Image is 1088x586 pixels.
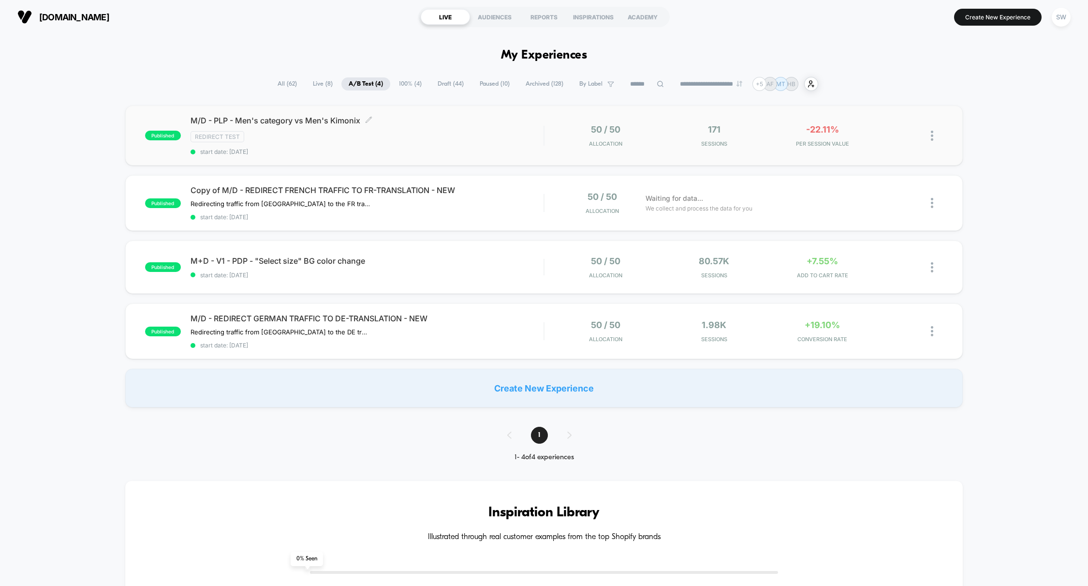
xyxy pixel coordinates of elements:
span: 100% ( 4 ) [392,77,429,90]
span: Allocation [589,272,622,279]
div: + 5 [752,77,766,91]
span: Waiting for data... [646,193,703,204]
span: M/D - REDIRECT GERMAN TRAFFIC TO DE-TRANSLATION - NEW [191,314,544,323]
span: 171 [708,124,720,135]
span: -22.11% [806,124,839,135]
span: 50 / 50 [588,192,617,202]
button: [DOMAIN_NAME] [15,9,112,25]
img: close [931,262,933,272]
span: Sessions [662,272,766,279]
p: HB [787,80,795,88]
button: Create New Experience [954,9,1042,26]
span: start date: [DATE] [191,342,544,349]
img: close [931,326,933,336]
div: INSPIRATIONS [569,9,618,25]
span: published [145,262,181,272]
span: Allocation [589,336,622,343]
div: ACADEMY [618,9,667,25]
span: start date: [DATE] [191,271,544,279]
span: start date: [DATE] [191,148,544,155]
span: +7.55% [807,256,838,266]
div: REPORTS [519,9,569,25]
img: close [931,131,933,141]
div: SW [1052,8,1071,27]
div: 1 - 4 of 4 experiences [498,453,591,462]
span: A/B Test ( 4 ) [341,77,390,90]
img: close [931,198,933,208]
span: CONVERSION RATE [771,336,874,343]
span: Live ( 8 ) [306,77,340,90]
img: end [736,81,742,87]
div: LIVE [421,9,470,25]
span: By Label [579,80,603,88]
h4: Illustrated through real customer examples from the top Shopify brands [154,533,934,542]
button: SW [1049,7,1073,27]
h1: My Experiences [501,48,588,62]
span: Redirecting traffic from [GEOGRAPHIC_DATA] to the DE translation of the website. [191,328,370,336]
div: AUDIENCES [470,9,519,25]
span: All ( 62 ) [270,77,304,90]
span: M/D - PLP - Men's category vs Men's Kimonix [191,116,544,125]
span: M+D - V1 - PDP - "Select size" BG color change [191,256,544,266]
span: Copy of M/D - REDIRECT FRENCH TRAFFIC TO FR-TRANSLATION - NEW [191,185,544,195]
div: Create New Experience [125,369,963,407]
span: [DOMAIN_NAME] [39,12,109,22]
span: 80.57k [699,256,729,266]
span: 1.98k [702,320,726,330]
span: published [145,327,181,336]
span: Redirecting traffic from [GEOGRAPHIC_DATA] to the FR translation of the website. [191,200,370,208]
span: PER SESSION VALUE [771,140,874,147]
span: start date: [DATE] [191,213,544,221]
span: +19.10% [805,320,840,330]
span: 50 / 50 [591,320,620,330]
span: 1 [531,427,548,444]
span: Archived ( 128 ) [518,77,571,90]
span: 0 % Seen [291,552,323,566]
p: AF [766,80,774,88]
span: 50 / 50 [591,124,620,135]
span: published [145,131,181,140]
img: Visually logo [17,10,32,24]
span: Allocation [586,208,619,214]
span: Sessions [662,140,766,147]
span: Allocation [589,140,622,147]
span: Paused ( 10 ) [472,77,517,90]
span: We collect and process the data for you [646,204,752,213]
h3: Inspiration Library [154,505,934,521]
span: Draft ( 44 ) [430,77,471,90]
p: MT [776,80,785,88]
span: Redirect Test [191,131,244,142]
span: ADD TO CART RATE [771,272,874,279]
span: Sessions [662,336,766,343]
span: 50 / 50 [591,256,620,266]
span: published [145,198,181,208]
